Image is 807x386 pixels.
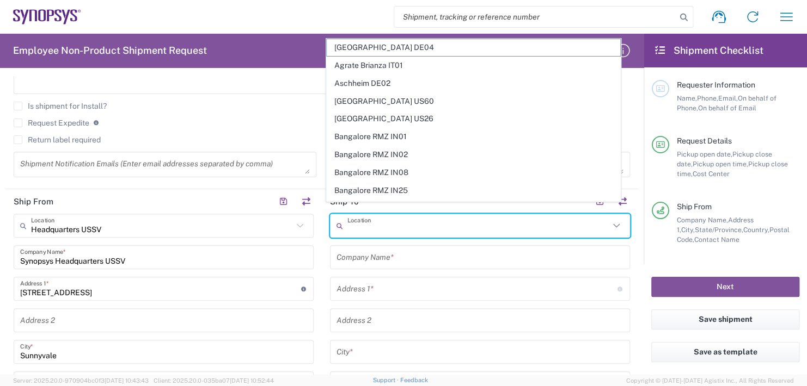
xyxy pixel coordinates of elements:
[327,110,620,127] span: [GEOGRAPHIC_DATA] US26
[327,200,620,216] span: Bangalore RMZ IN33
[698,104,756,112] span: On behalf of Email
[327,164,620,181] span: Bangalore RMZ IN08
[14,102,107,110] label: Is shipment for Install?
[653,44,763,57] h2: Shipment Checklist
[651,277,799,297] button: Next
[743,226,769,234] span: Country,
[651,342,799,362] button: Save as template
[327,128,620,145] span: Bangalore RMZ IN01
[373,377,400,383] a: Support
[327,182,620,199] span: Bangalore RMZ IN25
[327,146,620,163] span: Bangalore RMZ IN02
[651,309,799,329] button: Save shipment
[394,7,676,27] input: Shipment, tracking or reference number
[695,226,743,234] span: State/Province,
[677,216,728,224] span: Company Name,
[697,94,718,102] span: Phone,
[327,93,620,110] span: [GEOGRAPHIC_DATA] US60
[14,119,89,127] label: Request Expedite
[677,150,732,158] span: Pickup open date,
[154,377,274,384] span: Client: 2025.20.0-035ba07
[693,170,730,178] span: Cost Center
[105,377,149,384] span: [DATE] 10:43:43
[327,75,620,92] span: Aschheim DE02
[718,94,738,102] span: Email,
[677,202,712,211] span: Ship From
[13,44,207,57] h2: Employee Non-Product Shipment Request
[694,235,739,244] span: Contact Name
[230,377,274,384] span: [DATE] 10:52:44
[400,377,428,383] a: Feedback
[626,376,794,385] span: Copyright © [DATE]-[DATE] Agistix Inc., All Rights Reserved
[14,196,53,207] h2: Ship From
[677,136,732,145] span: Request Details
[677,94,697,102] span: Name,
[677,80,755,89] span: Requester Information
[681,226,695,234] span: City,
[14,135,101,144] label: Return label required
[693,160,748,168] span: Pickup open time,
[13,377,149,384] span: Server: 2025.20.0-970904bc0f3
